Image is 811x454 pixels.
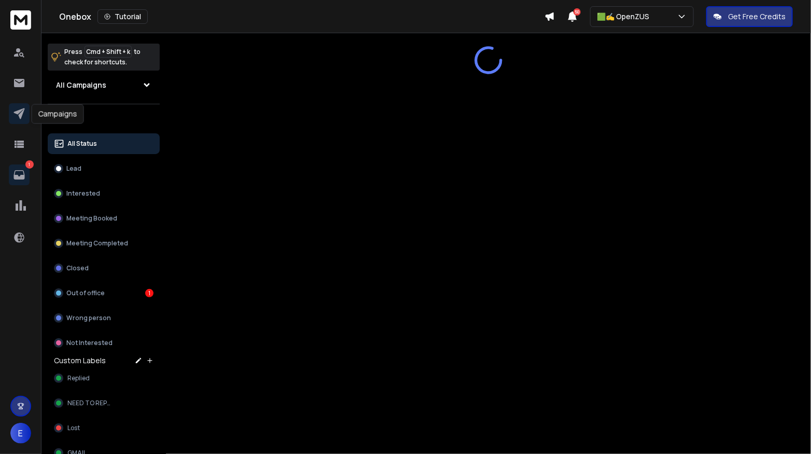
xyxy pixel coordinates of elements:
button: All Status [48,133,160,154]
button: All Campaigns [48,75,160,95]
button: NEED TO REPLY [48,393,160,414]
h3: Custom Labels [54,355,106,366]
p: Not Interested [66,339,113,347]
button: Get Free Credits [706,6,793,27]
p: 1 [25,160,34,169]
button: Out of office1 [48,283,160,304]
div: Onebox [59,9,544,24]
button: Closed [48,258,160,279]
span: NEED TO REPLY [67,399,113,407]
button: Lost [48,418,160,438]
div: Campaigns [32,104,84,124]
a: 1 [9,164,30,185]
button: Not Interested [48,333,160,353]
p: Meeting Booked [66,214,117,223]
p: Out of office [66,289,105,297]
h1: All Campaigns [56,80,106,90]
button: Meeting Booked [48,208,160,229]
p: Interested [66,189,100,198]
h3: Filters [48,113,160,127]
p: All Status [67,140,97,148]
button: Replied [48,368,160,389]
span: Lost [67,424,80,432]
span: Replied [67,374,90,382]
p: Meeting Completed [66,239,128,247]
button: Wrong person [48,308,160,328]
button: Lead [48,158,160,179]
p: Wrong person [66,314,111,322]
p: Get Free Credits [728,11,786,22]
button: E [10,423,31,444]
p: Press to check for shortcuts. [64,47,141,67]
p: Closed [66,264,89,272]
p: Lead [66,164,81,173]
div: 1 [145,289,153,297]
span: Cmd + Shift + k [85,46,132,58]
button: Meeting Completed [48,233,160,254]
span: 50 [574,8,581,16]
p: 🟩✍️ OpenZUS [597,11,653,22]
button: Interested [48,183,160,204]
button: Tutorial [97,9,148,24]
